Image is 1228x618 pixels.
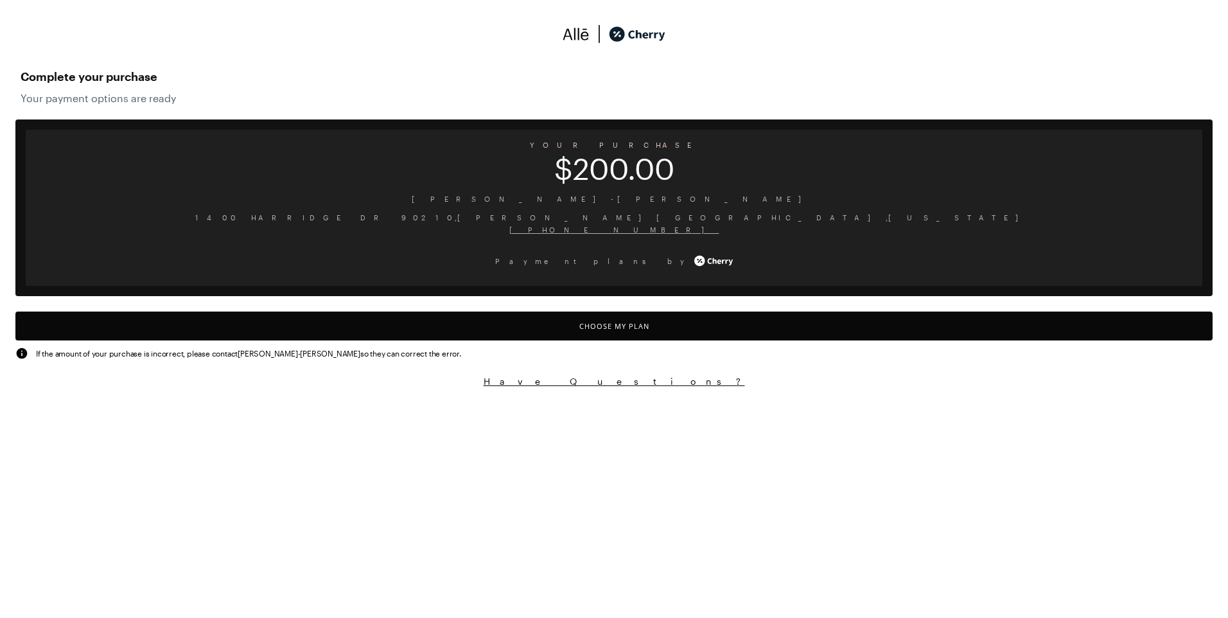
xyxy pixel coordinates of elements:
[15,347,28,360] img: svg%3e
[694,251,733,270] img: cherry_white_logo-JPerc-yG.svg
[21,66,1207,87] span: Complete your purchase
[609,24,665,44] img: cherry_black_logo-DrOE_MJI.svg
[36,224,1192,236] span: [PHONE_NUMBER]
[590,24,609,44] img: svg%3e
[15,375,1213,387] button: Have Questions?
[563,24,590,44] img: svg%3e
[21,92,1207,104] span: Your payment options are ready
[36,348,461,359] span: If the amount of your purchase is incorrect, please contact [PERSON_NAME]-[PERSON_NAME] so they c...
[36,211,1192,224] span: 1400 Harridge Dr 90210 , [PERSON_NAME][GEOGRAPHIC_DATA] , [US_STATE]
[26,136,1202,154] span: YOUR PURCHASE
[15,312,1213,340] button: Choose My Plan
[36,193,1192,205] span: [PERSON_NAME]-[PERSON_NAME]
[26,160,1202,177] span: $200.00
[495,255,692,267] span: Payment plans by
